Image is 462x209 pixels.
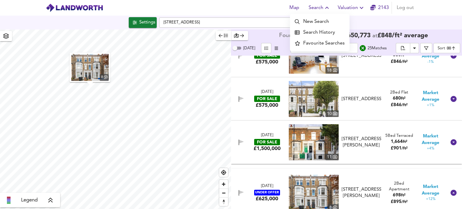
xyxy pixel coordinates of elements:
[289,38,339,74] img: property thumbnail
[231,77,462,121] div: [DATE]FOR SALE£575,000 property thumbnail 10 [STREET_ADDRESS]2Bed Flat680ft²£846/ft² Market Avera...
[256,195,278,202] div: £625,000
[403,140,407,144] span: ft²
[289,81,339,117] a: property thumbnail 10
[285,2,304,14] button: Map
[219,189,228,197] button: Zoom out
[325,154,339,160] div: 11
[338,4,365,12] span: Valuation
[450,139,457,146] svg: Show Details
[71,54,109,81] a: property thumbnail 8
[450,189,457,196] svg: Show Details
[289,38,339,74] a: property thumbnail 18
[325,67,339,74] div: 18
[450,52,457,59] svg: Show Details
[394,2,416,14] button: Log out
[290,27,350,38] a: Search History
[219,180,228,189] button: Zoom in
[370,4,389,12] a: 2143
[254,190,280,195] div: UNDER OFFER
[370,2,389,14] button: 2143
[391,146,408,151] span: £ 901
[309,4,331,12] span: Search
[261,133,273,138] div: [DATE]
[261,183,273,189] div: [DATE]
[372,33,377,39] span: at
[391,200,408,204] span: £ 895
[290,16,350,27] a: New Search
[368,45,387,51] div: 25 Match es
[100,74,109,81] div: 8
[335,2,368,14] button: Valuation
[254,145,281,152] div: £1,500,000
[339,53,383,59] div: Saltram Crescent, London, W9 3HR
[289,81,339,117] img: property thumbnail
[391,140,403,144] span: 1,664
[325,110,339,117] div: 10
[427,146,434,151] span: +4%
[391,60,408,64] span: £ 846
[397,4,414,12] span: Log out
[410,43,419,53] button: Download Results
[450,95,457,103] svg: Show Details
[342,53,381,59] div: [STREET_ADDRESS]
[377,32,428,39] span: £ 848 / ft² average
[219,168,228,177] button: Find my location
[290,38,350,49] a: Favourite Searches
[342,186,381,199] div: [STREET_ADDRESS][PERSON_NAME]
[279,33,334,39] div: Found 257 Propert ies
[393,96,401,101] span: 680
[256,102,278,109] div: £575,000
[427,103,434,108] span: +1%
[393,193,401,198] span: 698
[396,43,419,53] div: split button
[401,97,405,100] span: ft²
[289,124,339,160] a: property thumbnail 11
[402,103,408,107] span: / ft²
[70,53,110,82] button: property thumbnail 8
[254,52,280,59] div: FOR SALE
[219,197,228,206] button: Reset bearing to north
[46,3,103,12] img: logo
[289,124,339,160] img: property thumbnail
[390,90,408,95] div: 2 Bed Flat
[415,184,446,197] span: Market Average
[254,96,280,102] div: FOR SALE
[71,54,109,81] img: property thumbnail
[287,4,301,12] span: Map
[415,90,446,103] span: Market Average
[243,46,255,50] span: [DATE]
[438,45,445,51] div: Sort
[219,198,228,206] span: Reset bearing to north
[401,193,405,197] span: ft²
[231,34,462,77] div: FOR SALE£575,000 property thumbnail 18 [STREET_ADDRESS]680ft²£846/ft² Market Average-1%
[139,19,155,26] div: Settings
[159,17,303,28] input: Enter a location...
[342,96,381,102] div: [STREET_ADDRESS]
[306,2,333,14] button: Search
[358,43,368,53] button: search
[256,59,278,65] div: £575,000
[402,146,408,150] span: / ft²
[261,89,273,95] div: [DATE]
[383,181,415,192] div: 2 Bed Apartment
[254,139,280,145] div: FOR SALE
[343,33,371,39] span: £ 650,773
[426,197,436,202] span: +12%
[433,43,460,53] div: Sort
[402,60,408,64] span: / ft²
[391,103,408,107] span: £ 846
[342,136,381,149] div: [STREET_ADDRESS][PERSON_NAME]
[231,121,462,164] div: [DATE]FOR SALE£1,500,000 property thumbnail 11 [STREET_ADDRESS][PERSON_NAME]5Bed Terraced1,664ft²...
[402,200,408,204] span: / ft²
[385,133,413,139] div: 5 Bed Terraced
[415,133,446,146] span: Market Average
[129,17,157,28] button: Settings
[427,60,434,65] span: -1%
[21,197,38,204] span: Legend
